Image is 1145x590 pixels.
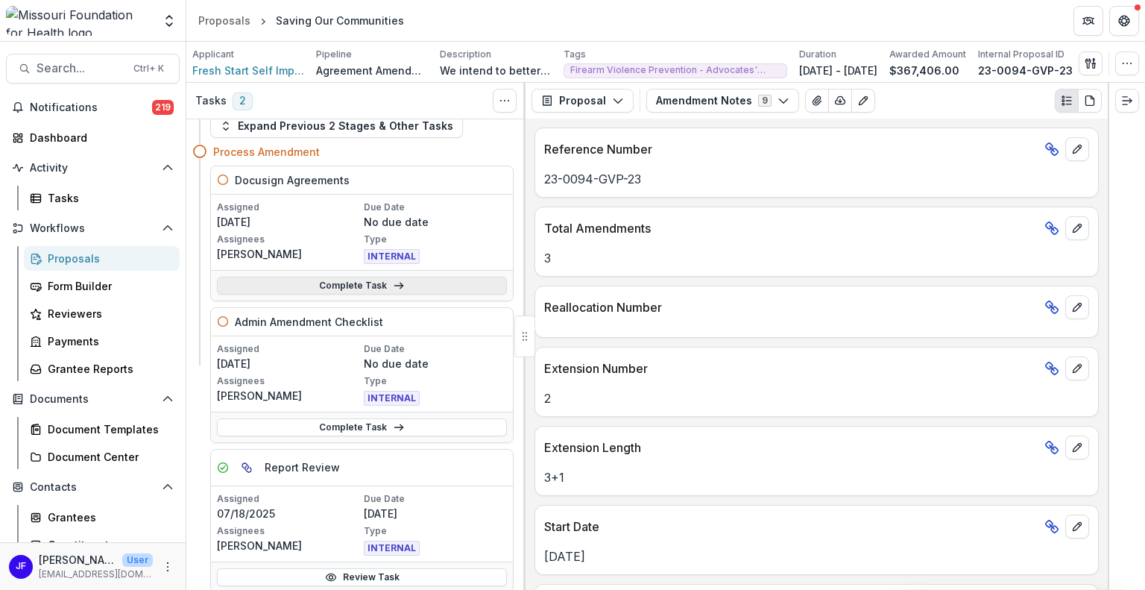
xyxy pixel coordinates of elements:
p: [DATE] [544,547,1089,565]
p: Start Date [544,518,1038,536]
p: [DATE] [364,506,508,521]
button: edit [1065,137,1089,161]
p: Type [364,233,508,246]
button: Get Help [1109,6,1139,36]
a: Proposals [24,246,180,271]
a: Review Task [217,568,507,586]
a: Grantee Reports [24,357,180,381]
p: Extension Number [544,360,1038,377]
div: Constituents [48,537,168,553]
p: Assigned [217,342,361,356]
a: Proposals [192,10,256,31]
button: Open Activity [6,156,180,180]
button: Amendment Notes9 [646,89,799,113]
div: Ctrl + K [130,60,167,77]
p: [DATE] [217,214,361,230]
p: Assignees [217,374,361,388]
button: Proposal [532,89,634,113]
span: Workflows [30,222,156,235]
span: Fresh Start Self Improvement Center Inc. [192,63,304,78]
button: View dependent tasks [235,456,259,480]
button: Plaintext view [1055,89,1079,113]
div: Grantees [48,509,168,525]
button: edit [1065,216,1089,240]
p: [DATE] - [DATE] [799,63,877,78]
p: 23-0094-GVP-23 [978,63,1073,78]
p: $367,406.00 [889,63,959,78]
div: Document Center [48,449,168,465]
div: Tasks [48,190,168,206]
p: Pipeline [316,48,352,61]
p: Due Date [364,342,508,356]
p: Type [364,524,508,538]
p: Duration [799,48,836,61]
button: Search... [6,54,180,84]
button: edit [1065,295,1089,319]
p: No due date [364,356,508,371]
div: Payments [48,333,168,349]
span: Activity [30,162,156,175]
button: Notifications219 [6,95,180,119]
button: PDF view [1078,89,1102,113]
p: [PERSON_NAME] [217,538,361,553]
p: Tags [564,48,586,61]
div: Jean Freeman-Crawford [16,562,26,571]
p: Assigned [217,201,361,214]
button: Open entity switcher [159,6,180,36]
div: Saving Our Communities [276,13,404,28]
p: 23-0094-GVP-23 [544,170,1089,188]
button: Toggle View Cancelled Tasks [493,89,517,113]
span: 2 [233,92,253,110]
button: Open Workflows [6,216,180,240]
button: Expand right [1115,89,1139,113]
p: 2 [544,389,1089,407]
a: Grantees [24,505,180,530]
p: Reference Number [544,140,1038,158]
div: Dashboard [30,130,168,145]
p: Due Date [364,201,508,214]
p: [PERSON_NAME] [217,388,361,404]
a: Constituents [24,533,180,557]
p: Reallocation Number [544,298,1038,316]
button: View Attached Files [805,89,829,113]
a: Tasks [24,186,180,210]
button: Expand Previous 2 Stages & Other Tasks [210,114,463,138]
p: Assignees [217,233,361,246]
img: Missouri Foundation for Health logo [6,6,153,36]
a: Payments [24,329,180,354]
div: Proposals [48,251,168,266]
span: INTERNAL [364,391,420,406]
button: Open Documents [6,387,180,411]
button: Open Contacts [6,475,180,499]
span: Notifications [30,101,152,114]
p: Assignees [217,524,361,538]
button: Partners [1073,6,1103,36]
div: Reviewers [48,306,168,321]
p: 3+1 [544,468,1089,486]
div: Document Templates [48,421,168,437]
p: Description [440,48,491,61]
p: Awarded Amount [889,48,966,61]
p: Internal Proposal ID [978,48,1064,61]
a: Document Templates [24,417,180,442]
button: edit [1065,357,1089,380]
p: User [122,553,153,567]
nav: breadcrumb [192,10,410,31]
p: [DATE] [217,356,361,371]
p: Extension Length [544,439,1038,456]
button: Edit as form [851,89,875,113]
p: [PERSON_NAME] [39,552,116,568]
p: Total Amendments [544,219,1038,237]
span: Firearm Violence Prevention - Advocates' Network and Capacity Building - Cohort Style Funding - P... [570,65,780,75]
p: No due date [364,214,508,230]
button: edit [1065,436,1089,459]
span: Documents [30,393,156,406]
div: Form Builder [48,278,168,294]
p: 07/18/2025 [217,506,361,521]
span: INTERNAL [364,541,420,556]
p: Assigned [217,492,361,506]
a: Complete Task [217,418,507,436]
span: INTERNAL [364,249,420,264]
div: Proposals [198,13,250,28]
p: Due Date [364,492,508,506]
